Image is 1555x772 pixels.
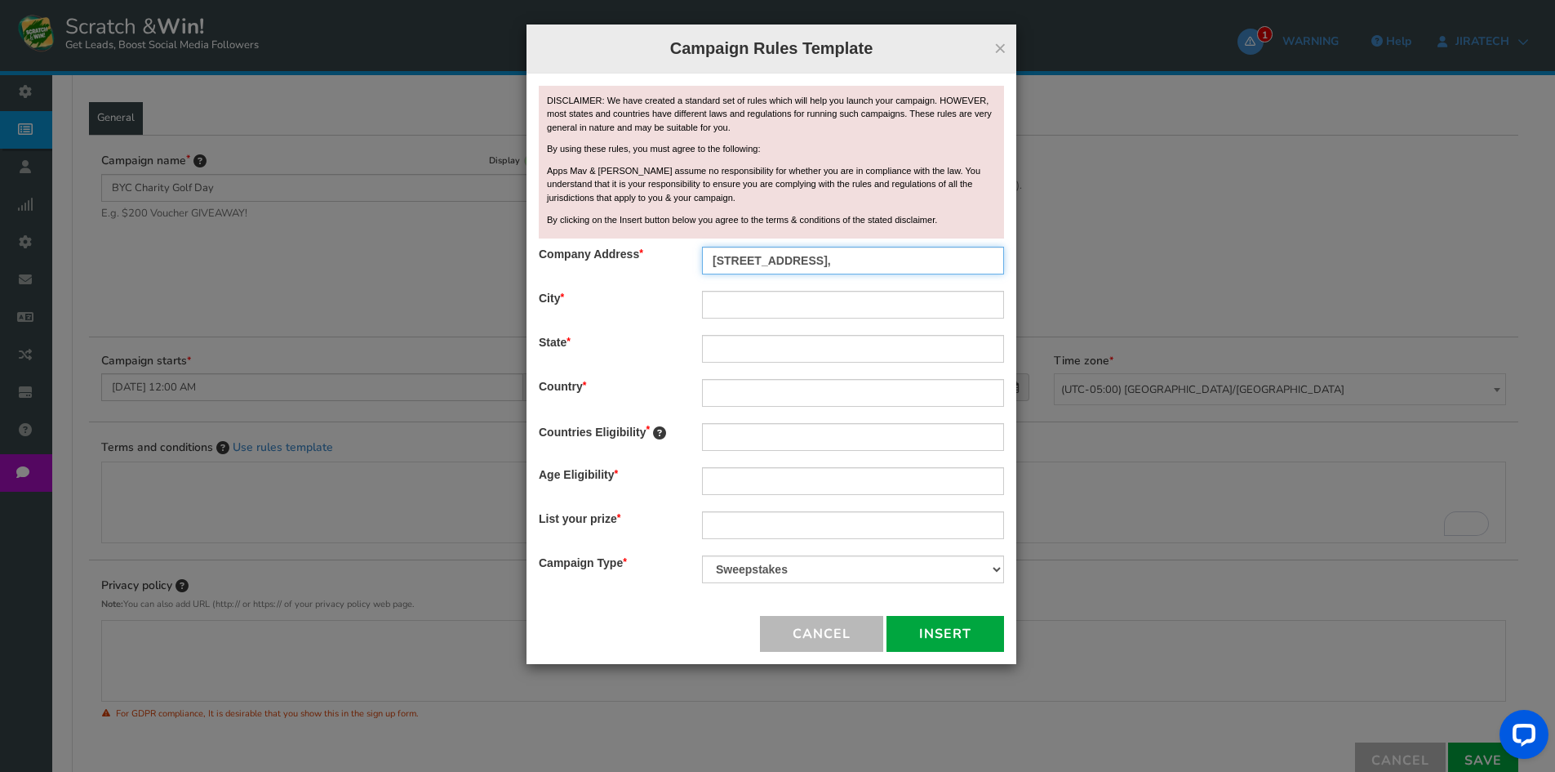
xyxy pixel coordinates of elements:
[526,335,690,350] label: State
[526,291,690,306] label: City
[547,142,996,156] p: By using these rules, you must agree to the following:
[760,616,883,652] button: Cancel
[886,616,1004,652] button: Insert
[526,423,690,441] label: Countries Eligibility
[526,247,690,262] label: Company Address
[526,511,690,527] label: List your prize
[547,213,996,227] p: By clicking on the Insert button below you agree to the terms & conditions of the stated disclaimer.
[994,36,1006,60] span: ×
[539,37,1004,60] h4: Campaign Rules Template
[526,467,690,483] label: Age Eligibility
[547,164,996,205] p: Apps Mav & [PERSON_NAME] assume no responsibility for whether you are in compliance with the law....
[526,379,690,395] label: Country
[547,94,996,135] p: DISCLAIMER: We have created a standard set of rules which will help you launch your campaign. HOW...
[1486,703,1555,772] iframe: LiveChat chat widget
[526,556,690,571] label: Campaign Type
